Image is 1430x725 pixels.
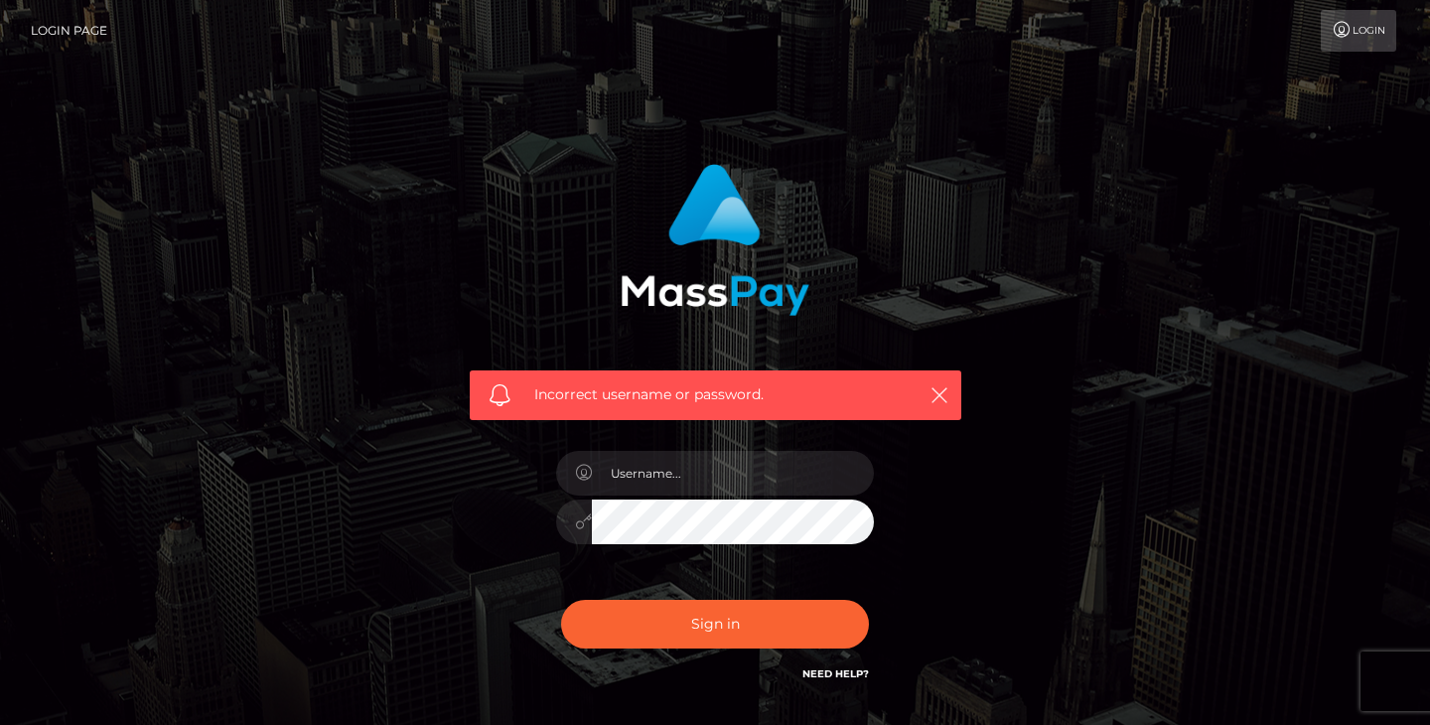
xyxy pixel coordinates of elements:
[1321,10,1396,52] a: Login
[31,10,107,52] a: Login Page
[534,384,897,405] span: Incorrect username or password.
[561,600,869,649] button: Sign in
[621,164,809,316] img: MassPay Login
[592,451,874,496] input: Username...
[802,667,869,680] a: Need Help?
